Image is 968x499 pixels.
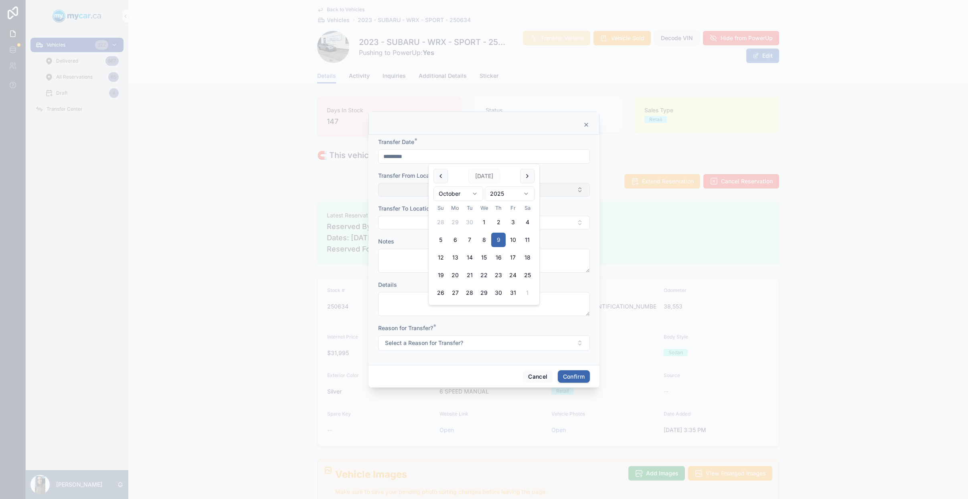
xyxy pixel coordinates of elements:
[448,268,462,282] button: Monday, October 20th, 2025
[491,250,506,265] button: Thursday, October 16th, 2025
[378,172,439,179] span: Transfer From Location
[385,339,463,347] span: Select a Reason for Transfer?
[433,204,535,300] table: October 2025
[506,204,520,212] th: Friday
[433,286,448,300] button: Sunday, October 26th, 2025
[462,215,477,229] button: Tuesday, September 30th, 2025
[477,215,491,229] button: Wednesday, October 1st, 2025
[448,286,462,300] button: Monday, October 27th, 2025
[462,268,477,282] button: Tuesday, October 21st, 2025
[506,268,520,282] button: Friday, October 24th, 2025
[462,233,477,247] button: Tuesday, October 7th, 2025
[448,233,462,247] button: Monday, October 6th, 2025
[378,183,590,197] button: Select Button
[378,238,394,245] span: Notes
[520,286,535,300] button: Saturday, November 1st, 2025
[462,204,477,212] th: Tuesday
[520,268,535,282] button: Saturday, October 25th, 2025
[477,233,491,247] button: Wednesday, October 8th, 2025
[491,204,506,212] th: Thursday
[378,325,433,331] span: Reason for Transfer?
[378,138,414,145] span: Transfer Date
[506,250,520,265] button: Friday, October 17th, 2025
[491,233,506,247] button: Today, Thursday, October 9th, 2025, selected
[433,268,448,282] button: Sunday, October 19th, 2025
[378,281,397,288] span: Details
[448,250,462,265] button: Monday, October 13th, 2025
[378,205,433,212] span: Transfer To Location
[523,370,553,383] button: Cancel
[448,204,462,212] th: Monday
[378,335,590,351] button: Select Button
[520,215,535,229] button: Saturday, October 4th, 2025
[477,268,491,282] button: Wednesday, October 22nd, 2025
[491,268,506,282] button: Thursday, October 23rd, 2025
[491,215,506,229] button: Thursday, October 2nd, 2025
[477,286,491,300] button: Wednesday, October 29th, 2025
[506,233,520,247] button: Friday, October 10th, 2025
[491,286,506,300] button: Thursday, October 30th, 2025
[520,233,535,247] button: Saturday, October 11th, 2025
[433,250,448,265] button: Sunday, October 12th, 2025
[448,215,462,229] button: Monday, September 29th, 2025
[462,250,477,265] button: Tuesday, October 14th, 2025
[462,286,477,300] button: Tuesday, October 28th, 2025
[433,233,448,247] button: Sunday, October 5th, 2025
[520,204,535,212] th: Saturday
[506,215,520,229] button: Friday, October 3rd, 2025
[433,215,448,229] button: Sunday, September 28th, 2025
[433,204,448,212] th: Sunday
[506,286,520,300] button: Friday, October 31st, 2025
[520,250,535,265] button: Saturday, October 18th, 2025
[378,216,590,229] button: Select Button
[477,204,491,212] th: Wednesday
[477,250,491,265] button: Wednesday, October 15th, 2025
[558,370,590,383] button: Confirm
